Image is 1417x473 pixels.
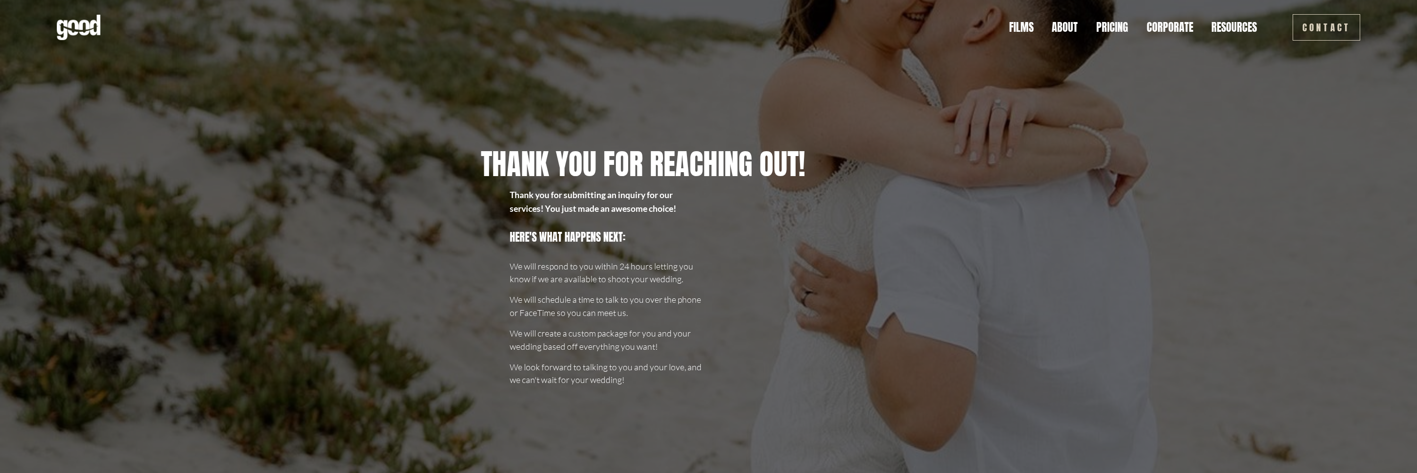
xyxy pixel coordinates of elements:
strong: Thank you for submitting an inquiry for our services! You just made an awesome choice! [510,190,676,213]
h2: Thank You For Reaching Out! [481,148,850,179]
a: Pricing [1096,20,1128,35]
a: folder dropdown [1211,20,1257,35]
p: We will respond to you within 24 hours letting you know if we are available to shoot your wedding. [510,260,706,286]
p: We look forward to talking to you and your love, and we can't wait for your wedding! [510,360,706,386]
img: Good Feeling Films [57,15,100,40]
p: We will create a custom package for you and your wedding based off everything you want! [510,327,706,353]
p: We will schedule a time to talk to you over the phone or FaceTime so you can meet us. [510,293,706,319]
a: Contact [1293,14,1361,41]
a: Films [1009,20,1034,35]
h4: Here's what happens next: [510,231,706,244]
a: Corporate [1147,20,1193,35]
a: About [1052,20,1078,35]
span: Resources [1211,21,1257,34]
